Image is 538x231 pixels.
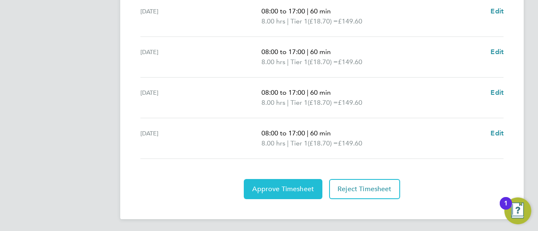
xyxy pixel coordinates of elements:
span: | [287,139,289,147]
button: Approve Timesheet [244,179,322,199]
span: 60 min [310,88,331,96]
div: [DATE] [140,88,261,108]
span: | [307,7,309,15]
span: 60 min [310,7,331,15]
span: £149.60 [338,17,362,25]
span: | [307,129,309,137]
a: Edit [491,88,504,98]
span: (£18.70) = [308,99,338,106]
span: 8.00 hrs [261,139,285,147]
span: | [287,58,289,66]
a: Edit [491,6,504,16]
span: (£18.70) = [308,58,338,66]
span: 8.00 hrs [261,17,285,25]
span: 60 min [310,48,331,56]
span: | [307,48,309,56]
span: Tier 1 [290,138,308,148]
span: (£18.70) = [308,17,338,25]
span: 8.00 hrs [261,58,285,66]
span: 8.00 hrs [261,99,285,106]
div: [DATE] [140,6,261,26]
span: Tier 1 [290,16,308,26]
span: Edit [491,48,504,56]
span: | [307,88,309,96]
span: Tier 1 [290,57,308,67]
span: | [287,99,289,106]
div: [DATE] [140,128,261,148]
span: Reject Timesheet [338,185,392,193]
div: 1 [504,203,508,214]
div: [DATE] [140,47,261,67]
span: | [287,17,289,25]
span: 60 min [310,129,331,137]
a: Edit [491,47,504,57]
span: Approve Timesheet [252,185,314,193]
a: Edit [491,128,504,138]
span: Edit [491,7,504,15]
span: 08:00 to 17:00 [261,129,305,137]
span: £149.60 [338,139,362,147]
span: 08:00 to 17:00 [261,7,305,15]
span: £149.60 [338,58,362,66]
button: Open Resource Center, 1 new notification [504,197,531,224]
span: Edit [491,88,504,96]
span: 08:00 to 17:00 [261,48,305,56]
span: 08:00 to 17:00 [261,88,305,96]
span: (£18.70) = [308,139,338,147]
span: Edit [491,129,504,137]
button: Reject Timesheet [329,179,400,199]
span: £149.60 [338,99,362,106]
span: Tier 1 [290,98,308,108]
